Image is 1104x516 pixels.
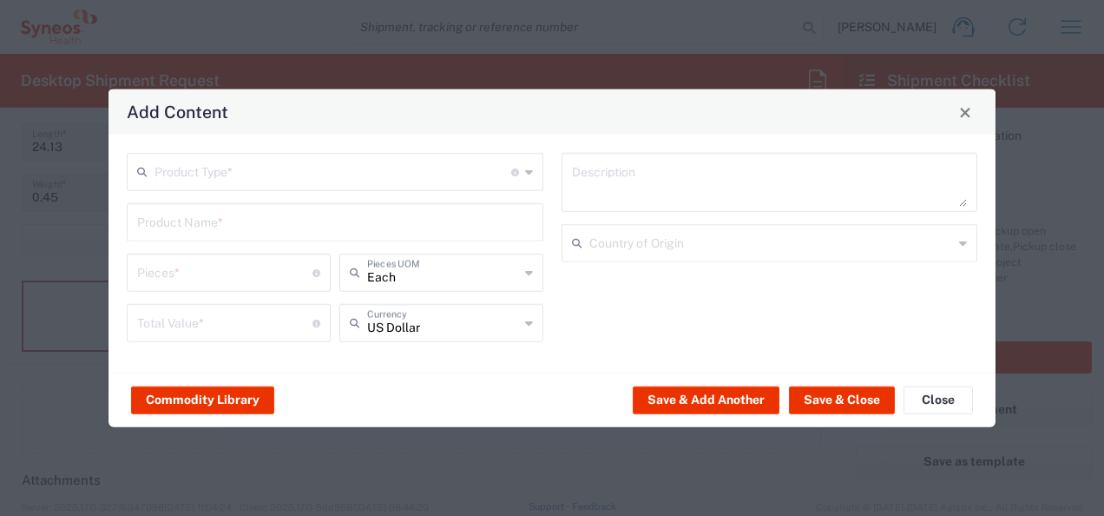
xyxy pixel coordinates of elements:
h4: Add Content [127,99,228,124]
button: Save & Add Another [633,386,779,413]
button: Close [953,100,977,124]
button: Commodity Library [131,386,274,413]
button: Save & Close [789,386,895,413]
button: Close [904,386,973,413]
